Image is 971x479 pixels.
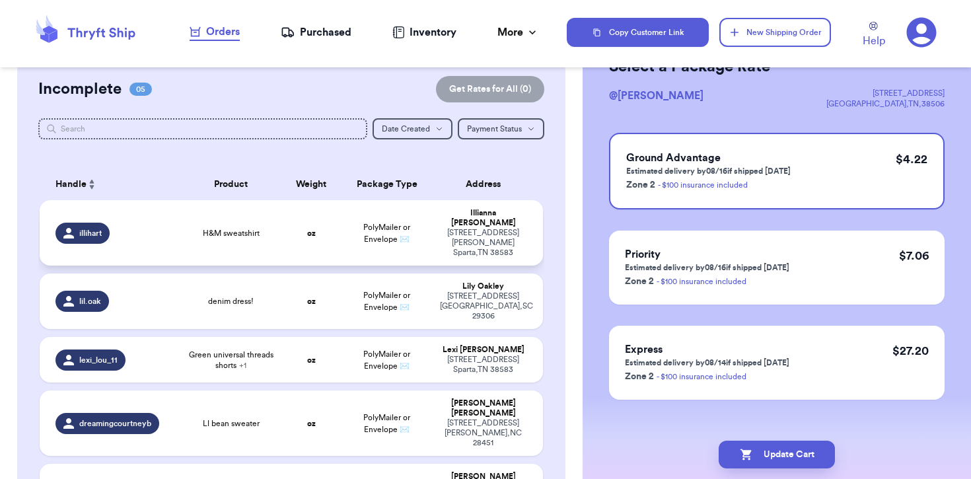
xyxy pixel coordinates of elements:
[181,168,281,200] th: Product
[208,296,254,307] span: denim dress!
[342,168,432,200] th: Package Type
[863,22,885,49] a: Help
[190,24,240,41] a: Orders
[625,262,789,273] p: Estimated delivery by 08/16 if shipped [DATE]
[203,228,260,239] span: H&M sweatshirt
[79,296,101,307] span: lil.oak
[626,166,791,176] p: Estimated delivery by 08/16 if shipped [DATE]
[55,178,87,192] span: Handle
[440,208,526,228] div: Illianna [PERSON_NAME]
[658,181,748,189] a: - $100 insurance included
[382,125,430,133] span: Date Created
[190,24,240,40] div: Orders
[281,24,351,40] a: Purchased
[79,418,151,429] span: dreamingcourtneyb
[203,418,260,429] span: Ll bean sweater
[440,355,526,375] div: [STREET_ADDRESS] Sparta , TN 38583
[239,361,246,369] span: + 1
[307,229,316,237] strong: oz
[625,357,789,368] p: Estimated delivery by 08/14 if shipped [DATE]
[307,356,316,364] strong: oz
[458,118,544,139] button: Payment Status
[87,176,97,192] button: Sort ascending
[432,168,542,200] th: Address
[307,420,316,427] strong: oz
[363,291,410,311] span: PolyMailer or Envelope ✉️
[363,414,410,433] span: PolyMailer or Envelope ✉️
[79,228,102,239] span: illihart
[440,291,526,321] div: [STREET_ADDRESS] [GEOGRAPHIC_DATA] , SC 29306
[625,372,654,381] span: Zone 2
[657,277,746,285] a: - $100 insurance included
[440,345,526,355] div: Lexi [PERSON_NAME]
[392,24,456,40] a: Inventory
[625,249,661,260] span: Priority
[440,398,526,418] div: [PERSON_NAME] [PERSON_NAME]
[899,246,929,265] p: $ 7.06
[896,150,927,168] p: $ 4.22
[363,350,410,370] span: PolyMailer or Envelope ✉️
[863,33,885,49] span: Help
[38,79,122,100] h2: Incomplete
[719,18,830,47] button: New Shipping Order
[719,441,835,468] button: Update Cart
[497,24,539,40] div: More
[363,223,410,243] span: PolyMailer or Envelope ✉️
[626,180,655,190] span: Zone 2
[826,88,945,98] div: [STREET_ADDRESS]
[826,98,945,109] div: [GEOGRAPHIC_DATA] , TN , 38506
[440,281,526,291] div: Lily Oakley
[79,355,118,365] span: lexi_lou_11
[440,418,526,448] div: [STREET_ADDRESS] [PERSON_NAME] , NC 28451
[626,153,721,163] span: Ground Advantage
[281,168,342,200] th: Weight
[625,344,663,355] span: Express
[892,342,929,360] p: $ 27.20
[38,118,367,139] input: Search
[440,228,526,258] div: [STREET_ADDRESS][PERSON_NAME] Sparta , TN 38583
[129,83,152,96] span: 05
[609,91,703,101] span: @ [PERSON_NAME]
[657,373,746,381] a: - $100 insurance included
[625,277,654,286] span: Zone 2
[567,18,709,47] button: Copy Customer Link
[307,297,316,305] strong: oz
[189,350,273,371] span: Green universal threads shorts
[373,118,452,139] button: Date Created
[467,125,522,133] span: Payment Status
[436,76,544,102] button: Get Rates for All (0)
